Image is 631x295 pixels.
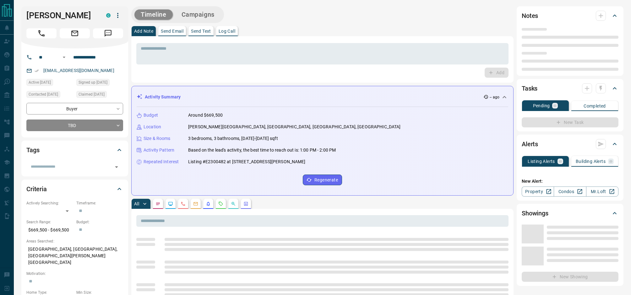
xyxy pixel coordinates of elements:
[26,103,123,114] div: Buyer
[76,79,123,88] div: Sun Aug 10 2025
[26,219,73,225] p: Search Range:
[168,201,173,206] svg: Lead Browsing Activity
[191,29,211,33] p: Send Text
[522,186,554,197] a: Property
[144,147,174,153] p: Activity Pattern
[112,163,121,171] button: Open
[144,124,161,130] p: Location
[188,147,336,153] p: Based on the lead's activity, the best time to reach out is: 1:00 PM - 2:00 PM
[584,104,606,108] p: Completed
[231,201,236,206] svg: Opportunities
[35,69,39,73] svg: Email Verified
[243,201,248,206] svg: Agent Actions
[79,91,105,97] span: Claimed [DATE]
[106,13,111,18] div: condos.ca
[26,79,73,88] div: Sun Aug 10 2025
[144,112,158,119] p: Budget
[145,94,181,100] p: Activity Summary
[26,91,73,100] div: Sun Aug 10 2025
[26,184,47,194] h2: Criteria
[26,10,97,20] h1: [PERSON_NAME]
[533,103,550,108] p: Pending
[522,136,618,152] div: Alerts
[26,244,123,268] p: [GEOGRAPHIC_DATA], [GEOGRAPHIC_DATA], [GEOGRAPHIC_DATA][PERSON_NAME][GEOGRAPHIC_DATA]
[26,271,123,276] p: Motivation:
[26,28,57,38] span: Call
[93,28,123,38] span: Message
[26,238,123,244] p: Areas Searched:
[193,201,198,206] svg: Emails
[303,175,342,185] button: Regenerate
[188,159,306,165] p: Listing #E2300482 at [STREET_ADDRESS][PERSON_NAME]
[522,83,537,93] h2: Tasks
[206,201,211,206] svg: Listing Alerts
[219,29,235,33] p: Log Call
[26,225,73,235] p: $669,500 - $669,500
[155,201,160,206] svg: Notes
[554,186,586,197] a: Condos
[26,200,73,206] p: Actively Searching:
[26,145,39,155] h2: Tags
[528,159,555,164] p: Listing Alerts
[76,91,123,100] div: Sun Aug 10 2025
[522,11,538,21] h2: Notes
[144,159,179,165] p: Repeated Interest
[522,208,548,218] h2: Showings
[218,201,223,206] svg: Requests
[188,135,278,142] p: 3 bedrooms, 3 bathrooms, [DATE]-[DATE] sqft
[522,8,618,23] div: Notes
[29,91,58,97] span: Contacted [DATE]
[26,142,123,158] div: Tags
[29,79,51,86] span: Active [DATE]
[134,202,139,206] p: All
[522,206,618,221] div: Showings
[79,79,107,86] span: Signed up [DATE]
[175,9,221,20] button: Campaigns
[26,120,123,131] div: TBD
[522,178,618,185] p: New Alert:
[586,186,618,197] a: Mr.Loft
[522,81,618,96] div: Tasks
[137,91,508,103] div: Activity Summary-- ago
[161,29,183,33] p: Send Email
[188,112,223,119] p: Around $669,500
[60,53,68,61] button: Open
[490,94,499,100] p: -- ago
[76,219,123,225] p: Budget:
[188,124,400,130] p: [PERSON_NAME][GEOGRAPHIC_DATA], [GEOGRAPHIC_DATA], [GEOGRAPHIC_DATA], [GEOGRAPHIC_DATA]
[43,68,114,73] a: [EMAIL_ADDRESS][DOMAIN_NAME]
[144,135,171,142] p: Size & Rooms
[134,9,173,20] button: Timeline
[576,159,606,164] p: Building Alerts
[60,28,90,38] span: Email
[522,139,538,149] h2: Alerts
[181,201,186,206] svg: Calls
[76,200,123,206] p: Timeframe:
[134,29,153,33] p: Add Note
[26,181,123,197] div: Criteria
